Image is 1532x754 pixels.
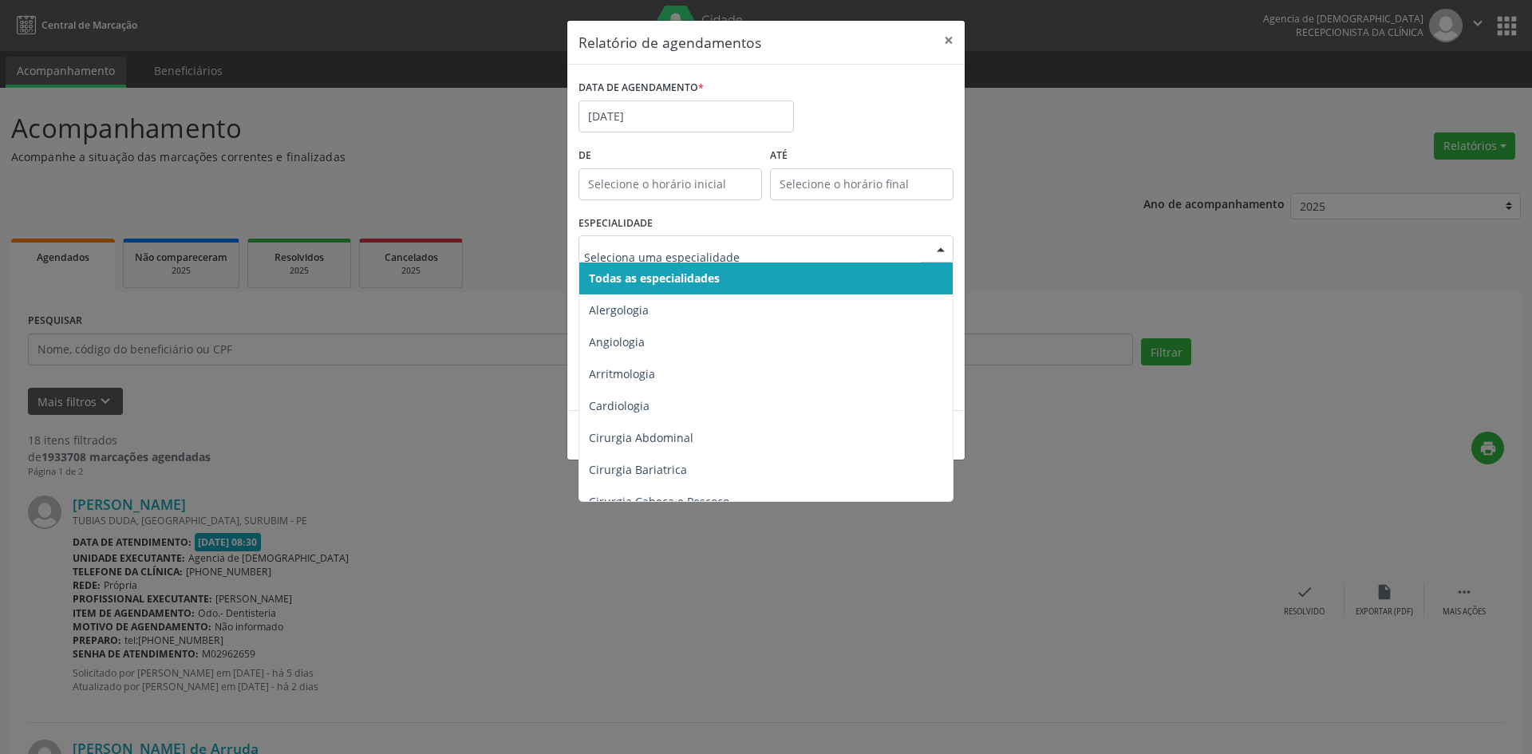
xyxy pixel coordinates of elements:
[578,76,704,101] label: DATA DE AGENDAMENTO
[578,101,794,132] input: Selecione uma data ou intervalo
[589,366,655,381] span: Arritmologia
[589,494,729,509] span: Cirurgia Cabeça e Pescoço
[578,211,653,236] label: ESPECIALIDADE
[589,462,687,477] span: Cirurgia Bariatrica
[589,430,693,445] span: Cirurgia Abdominal
[578,144,762,168] label: De
[584,241,921,273] input: Seleciona uma especialidade
[770,168,954,200] input: Selecione o horário final
[578,168,762,200] input: Selecione o horário inicial
[589,302,649,318] span: Alergologia
[578,32,761,53] h5: Relatório de agendamentos
[589,398,650,413] span: Cardiologia
[589,270,720,286] span: Todas as especialidades
[589,334,645,349] span: Angiologia
[770,144,954,168] label: ATÉ
[933,21,965,60] button: Close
